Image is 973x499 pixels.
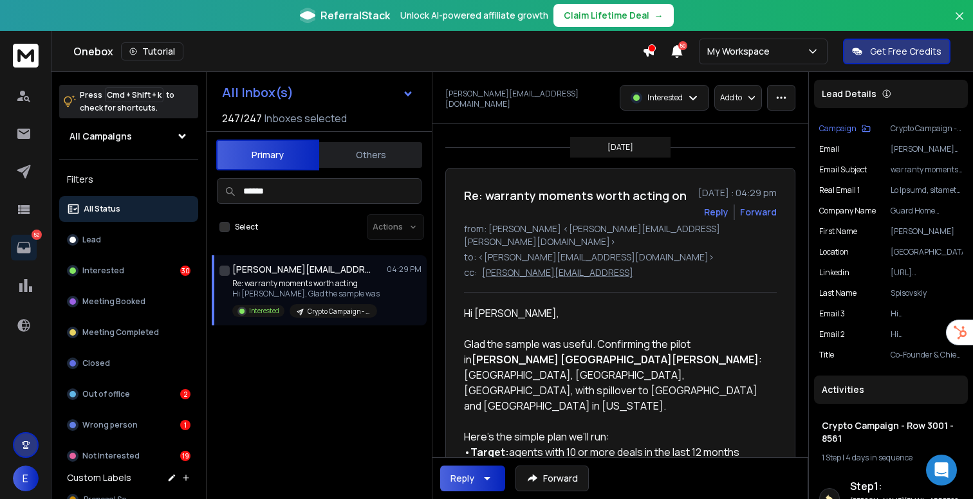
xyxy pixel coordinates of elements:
button: Others [319,141,422,169]
p: Interested [249,306,279,316]
p: Crypto Campaign - Row 3001 - 8561 [308,307,369,316]
p: [URL][DOMAIN_NAME][PERSON_NAME] [891,268,963,278]
p: linkedin [819,268,849,278]
p: Hi [PERSON_NAME], Glad the sample was [232,289,380,299]
button: All Inbox(s) [212,80,424,105]
div: Glad the sample was useful. Confirming the pilot in : [GEOGRAPHIC_DATA], [GEOGRAPHIC_DATA], [GEOG... [464,336,766,413]
p: Email 2 [819,329,845,340]
button: Get Free Credits [843,39,950,64]
p: from: [PERSON_NAME] <[PERSON_NAME][EMAIL_ADDRESS][PERSON_NAME][DOMAIN_NAME]> [464,222,777,248]
div: 30 [180,266,190,276]
button: Primary [216,140,319,170]
button: All Status [59,196,198,222]
p: cc: [464,266,477,279]
button: Wrong person1 [59,412,198,438]
p: Co-Founder & Chief Executive Officer [891,350,963,360]
span: 1 Step [822,452,841,463]
div: Here’s the simple plan we’ll run: [464,429,766,444]
button: Claim Lifetime Deal→ [553,4,674,27]
p: First Name [819,226,857,237]
button: Forward [515,466,589,491]
button: Out of office2 [59,381,198,407]
h1: Crypto Campaign - Row 3001 - 8561 [822,419,960,445]
p: Email [819,144,839,154]
div: Forward [740,206,777,219]
h1: [PERSON_NAME][EMAIL_ADDRESS][DOMAIN_NAME] [232,263,374,276]
p: to: <[PERSON_NAME][EMAIL_ADDRESS][DOMAIN_NAME]> [464,251,777,264]
p: [PERSON_NAME][EMAIL_ADDRESS][DOMAIN_NAME] [445,89,612,109]
button: Meeting Booked [59,289,198,314]
div: Open Intercom Messenger [926,455,957,485]
p: warranty moments worth acting on [891,165,963,175]
h1: All Campaigns [69,130,132,143]
span: 247 / 247 [222,111,262,126]
p: Meeting Booked [82,296,145,307]
div: Onebox [73,42,642,60]
p: Meeting Completed [82,327,159,338]
p: Crypto Campaign - Row 3001 - 8561 [891,123,963,134]
p: Hi [PERSON_NAME], following up on the triggers above. I noticed your site calls out nationwide co... [891,329,963,340]
a: 52 [11,235,37,260]
p: Campaign [819,123,857,134]
h1: Re: warranty moments worth acting on [464,186,687,204]
p: Get Free Credits [870,45,941,58]
p: Spisovskiy [891,288,963,298]
p: Add to [720,93,742,103]
button: Reply [440,466,505,491]
p: Out of office [82,389,130,399]
strong: Target: [470,445,509,459]
button: Campaign [819,123,871,134]
button: E [13,466,39,491]
button: Close banner [951,8,968,39]
p: [DATE] [607,142,633,152]
p: [DATE] : 04:29 pm [698,186,777,199]
p: title [819,350,834,360]
span: ReferralStack [320,8,390,23]
p: Lead [82,235,101,245]
p: Not Interested [82,451,140,461]
p: Interested [647,93,683,103]
p: Unlock AI-powered affiliate growth [400,9,548,22]
label: Select [235,222,258,232]
div: 2 [180,389,190,399]
button: Reply [704,206,728,219]
span: Cmd + Shift + k [105,87,163,102]
p: [PERSON_NAME][EMAIL_ADDRESS][DOMAIN_NAME] [891,144,963,154]
p: [PERSON_NAME] [891,226,963,237]
h3: Custom Labels [67,471,131,484]
h6: Step 1 : [850,478,963,494]
p: Email Subject [819,165,867,175]
div: Activities [814,376,968,404]
strong: [PERSON_NAME] [GEOGRAPHIC_DATA][PERSON_NAME] [472,352,759,367]
span: 50 [678,41,687,50]
p: All Status [84,204,120,214]
button: Closed [59,350,198,376]
h3: Inboxes selected [264,111,347,126]
p: [GEOGRAPHIC_DATA] [891,247,963,257]
button: Not Interested19 [59,443,198,469]
p: Lead Details [822,87,876,100]
h3: Filters [59,170,198,188]
p: Re: warranty moments worth acting [232,278,380,289]
p: 04:29 PM [387,264,422,275]
p: Email 3 [819,309,845,319]
p: Interested [82,266,124,276]
button: Tutorial [121,42,183,60]
span: 4 days in sequence [846,452,913,463]
button: Interested30 [59,258,198,284]
h1: All Inbox(s) [222,86,293,99]
p: location [819,247,849,257]
button: Lead [59,227,198,253]
span: → [654,9,663,22]
p: Hi [PERSON_NAME], quick check on the sample run. We can prioritise MLS listing language and insur... [891,309,963,319]
p: Lo Ipsumd, sitamet Conse Adip Elitsedd eiusmodtem incidid utlabor etd magnaal enimadmin ven quisn... [891,185,963,195]
p: [PERSON_NAME][EMAIL_ADDRESS] [482,266,633,279]
p: Wrong person [82,420,138,430]
div: 19 [180,451,190,461]
p: Guard Home Warranty [891,206,963,216]
p: Press to check for shortcuts. [80,89,174,114]
p: 52 [32,230,42,240]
